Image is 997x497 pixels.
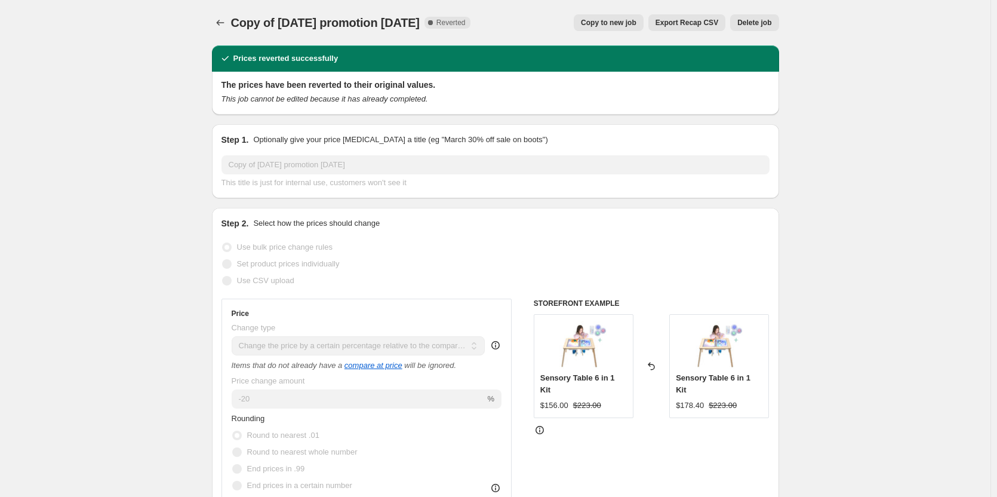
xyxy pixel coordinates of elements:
[247,447,358,456] span: Round to nearest whole number
[540,373,615,394] span: Sensory Table 6 in 1 Kit
[232,389,485,409] input: -20
[676,373,750,394] span: Sensory Table 6 in 1 Kit
[247,464,305,473] span: End prices in .99
[676,400,704,412] div: $178.40
[730,14,778,31] button: Delete job
[737,18,771,27] span: Delete job
[233,53,339,65] h2: Prices reverted successfully
[237,243,333,251] span: Use bulk price change rules
[221,178,407,187] span: This title is just for internal use, customers won't see it
[232,323,276,332] span: Change type
[436,18,466,27] span: Reverted
[404,361,456,370] i: will be ignored.
[231,16,420,29] span: Copy of [DATE] promotion [DATE]
[253,134,547,146] p: Optionally give your price [MEDICAL_DATA] a title (eg "March 30% off sale on boots")
[247,431,319,440] span: Round to nearest .01
[221,155,770,174] input: 30% off holiday sale
[232,414,265,423] span: Rounding
[487,394,494,403] span: %
[696,321,743,369] img: light_table_bundle_80x.jpg
[534,299,770,308] h6: STOREFRONT EXAMPLE
[709,400,737,412] strike: $223.00
[221,94,428,103] i: This job cannot be edited because it has already completed.
[540,400,568,412] div: $156.00
[232,361,343,370] i: Items that do not already have a
[490,339,501,351] div: help
[573,400,601,412] strike: $223.00
[253,217,380,229] p: Select how the prices should change
[232,309,249,318] h3: Price
[221,217,249,229] h2: Step 2.
[237,259,340,268] span: Set product prices individually
[212,14,229,31] button: Price change jobs
[648,14,725,31] button: Export Recap CSV
[221,79,770,91] h2: The prices have been reverted to their original values.
[656,18,718,27] span: Export Recap CSV
[559,321,607,369] img: light_table_bundle_80x.jpg
[232,376,305,385] span: Price change amount
[237,276,294,285] span: Use CSV upload
[221,134,249,146] h2: Step 1.
[247,481,352,490] span: End prices in a certain number
[581,18,636,27] span: Copy to new job
[574,14,644,31] button: Copy to new job
[344,361,402,370] button: compare at price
